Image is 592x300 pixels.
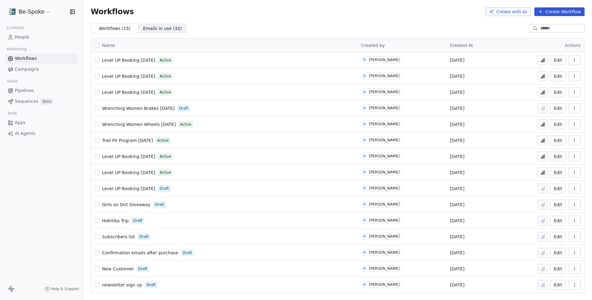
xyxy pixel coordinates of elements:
a: Level UP Booking [DATE] [102,89,155,95]
a: Girls on Dirt Giveaway [102,202,150,208]
button: Edit [550,200,566,210]
span: [DATE] [450,282,464,288]
div: [PERSON_NAME] [369,154,400,158]
button: Edit [550,168,566,177]
div: [PERSON_NAME] [369,58,400,62]
span: Be-Spoke [18,8,44,16]
div: A [364,202,366,207]
span: Workflows [91,7,134,16]
span: Level UP Booking [DATE] [102,58,155,63]
span: Draft [160,186,169,191]
span: [DATE] [450,202,464,208]
span: Draft [183,250,192,256]
a: Edit [550,232,566,242]
a: Help & Support [45,286,79,291]
a: Apps [5,118,78,128]
span: Apps [15,119,26,126]
span: Hokitika Trip [102,218,129,223]
span: Campaigns [15,66,39,73]
a: SequencesBeta [5,96,78,106]
span: New Customer [102,266,134,271]
span: Confirmation emails after purchase [102,250,178,255]
a: Edit [550,280,566,290]
span: [DATE] [450,266,464,272]
div: [PERSON_NAME] [369,106,400,110]
span: Active [157,138,169,143]
a: Wrenching Women Brakes [DATE] [102,105,175,111]
button: Edit [550,71,566,81]
div: [PERSON_NAME] [369,74,400,78]
button: Edit [550,264,566,274]
button: Edit [550,135,566,145]
span: Created by [361,43,385,48]
a: newsletter sign up [102,282,142,288]
span: Level UP Booking [DATE] [102,74,155,79]
button: Create Workflow [534,7,585,16]
a: Wrenching Women Wheels [DATE] [102,121,176,127]
span: Level UP Booking [DATE] [102,186,155,191]
a: Campaigns [5,64,78,74]
span: Active [160,90,171,95]
div: [PERSON_NAME] [369,266,400,271]
span: Wrenching Women Brakes [DATE] [102,106,175,111]
div: A [364,170,366,175]
span: Name [102,42,115,49]
span: Wrenching Women Wheels [DATE] [102,122,176,127]
div: A [364,154,366,159]
div: [PERSON_NAME] [369,202,400,206]
span: Active [160,73,171,79]
div: A [364,234,366,239]
button: Edit [550,119,566,129]
div: A [364,106,366,110]
a: Level UP Booking [DATE] [102,73,155,79]
button: Edit [550,184,566,194]
span: Subscribers list [102,234,135,239]
a: Level UP Booking [DATE] [102,153,155,160]
div: A [364,282,366,287]
span: Actions [565,43,581,48]
img: Facebook%20profile%20picture.png [9,8,16,15]
span: [DATE] [450,105,464,111]
div: A [364,250,366,255]
span: [DATE] [450,169,464,176]
span: Beta [41,98,53,105]
span: Draft [139,234,149,240]
button: Create with AI [485,7,531,16]
a: Workflows [5,53,78,64]
div: A [364,57,366,62]
span: [DATE] [450,121,464,127]
div: A [364,186,366,191]
span: Active [160,57,171,63]
span: [DATE] [450,185,464,192]
button: Edit [550,152,566,161]
span: Tools [4,109,19,118]
a: Hokitika Trip [102,218,129,224]
div: [PERSON_NAME] [369,250,400,255]
span: Sales [4,77,20,86]
div: [PERSON_NAME] [369,186,400,190]
div: A [364,73,366,78]
span: [DATE] [450,153,464,160]
span: Created At [450,43,473,48]
a: People [5,32,78,42]
button: Edit [550,103,566,113]
button: Edit [550,55,566,65]
a: Pipelines [5,85,78,96]
button: Edit [550,248,566,258]
span: Draft [133,218,142,223]
span: Workflows [15,55,37,62]
div: A [364,266,366,271]
span: Active [180,122,191,127]
div: [PERSON_NAME] [369,218,400,223]
span: Level UP Booking [DATE] [102,154,155,159]
span: Level UP Booking [DATE] [102,90,155,95]
span: Level UP Booking [DATE] [102,170,155,175]
div: A [364,138,366,143]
